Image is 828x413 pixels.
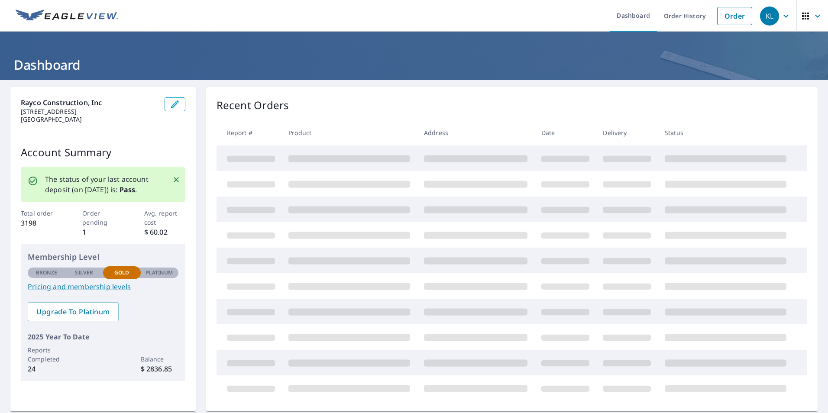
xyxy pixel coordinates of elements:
[21,145,185,160] p: Account Summary
[82,227,123,237] p: 1
[36,269,58,277] p: Bronze
[21,209,62,218] p: Total order
[75,269,93,277] p: Silver
[760,6,779,26] div: KL
[28,281,178,292] a: Pricing and membership levels
[141,355,178,364] p: Balance
[120,185,136,194] b: Pass
[171,174,182,185] button: Close
[21,108,158,116] p: [STREET_ADDRESS]
[281,120,417,145] th: Product
[21,218,62,228] p: 3198
[146,269,173,277] p: Platinum
[21,97,158,108] p: Rayco Construction, Inc
[417,120,534,145] th: Address
[28,332,178,342] p: 2025 Year To Date
[21,116,158,123] p: [GEOGRAPHIC_DATA]
[596,120,658,145] th: Delivery
[534,120,596,145] th: Date
[217,97,289,113] p: Recent Orders
[28,251,178,263] p: Membership Level
[82,209,123,227] p: Order pending
[114,269,129,277] p: Gold
[144,209,185,227] p: Avg. report cost
[10,56,818,74] h1: Dashboard
[217,120,282,145] th: Report #
[45,174,162,195] p: The status of your last account deposit (on [DATE]) is: .
[35,307,112,316] span: Upgrade To Platinum
[717,7,752,25] a: Order
[28,364,65,374] p: 24
[658,120,793,145] th: Status
[16,10,118,23] img: EV Logo
[144,227,185,237] p: $ 60.02
[141,364,178,374] p: $ 2836.85
[28,302,119,321] a: Upgrade To Platinum
[28,345,65,364] p: Reports Completed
